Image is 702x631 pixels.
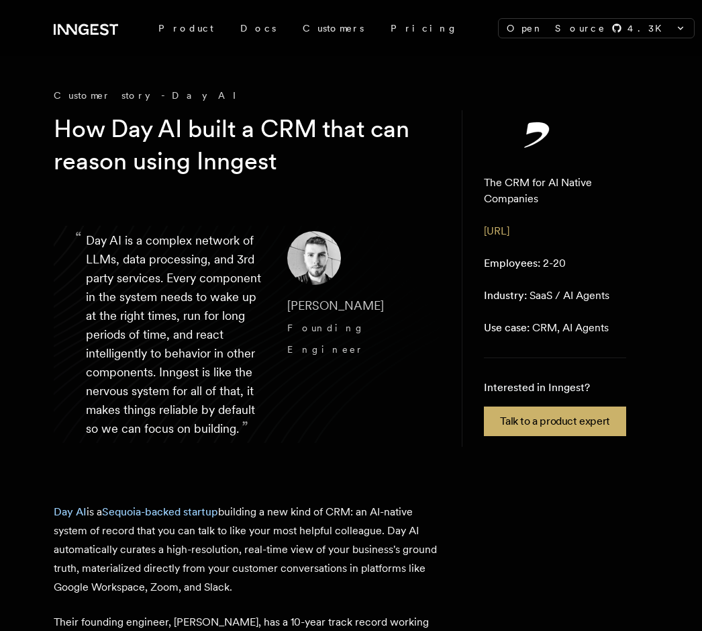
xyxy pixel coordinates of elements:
[484,321,530,334] span: Use case:
[227,16,289,40] a: Docs
[484,257,540,269] span: Employees:
[86,231,266,438] p: Day AI is a complex network of LLMs, data processing, and 3rd party services. Every component in ...
[377,16,471,40] a: Pricing
[484,121,591,148] img: Day AI's logo
[287,298,384,312] span: [PERSON_NAME]
[484,289,527,302] span: Industry:
[145,16,227,40] div: Product
[484,255,566,271] p: 2-20
[628,22,670,35] span: 4.3 K
[287,323,365,355] span: Founding Engineer
[54,503,440,597] p: is a building a new kind of CRM: an AI-native system of record that you can talk to like your mos...
[484,407,625,436] a: Talk to a product expert
[484,224,509,237] a: [URL]
[287,231,341,285] img: Image of Erik Munson
[54,89,440,102] div: Customer story - Day AI
[484,175,627,207] p: The CRM for AI Native Companies
[54,505,87,518] a: Day AI
[102,505,218,518] a: Sequoia-backed startup
[242,417,248,437] span: ”
[54,113,419,177] h1: How Day AI built a CRM that can reason using Inngest
[507,22,606,35] span: Open Source
[484,380,625,396] p: Interested in Inngest?
[289,16,377,40] a: Customers
[484,320,609,336] p: CRM, AI Agents
[75,234,82,242] span: “
[484,288,609,304] p: SaaS / AI Agents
